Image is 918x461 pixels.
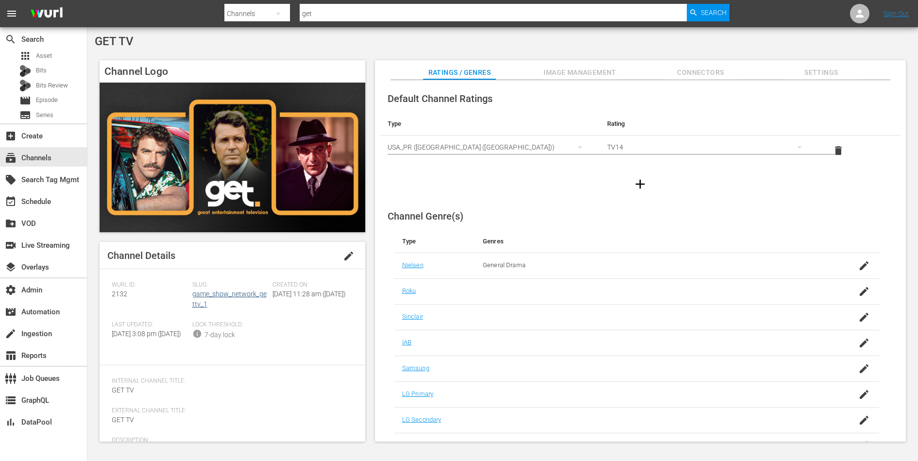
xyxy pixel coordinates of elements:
[5,394,17,406] span: GraphQL
[36,81,68,90] span: Bits Review
[36,51,52,61] span: Asset
[827,139,850,162] button: delete
[272,290,346,298] span: [DATE] 11:28 am ([DATE])
[599,112,819,136] th: Rating
[192,281,268,289] span: Slug:
[607,134,811,161] div: TV14
[343,250,355,262] span: edit
[112,330,181,338] span: [DATE] 3:08 pm ([DATE])
[100,83,365,232] img: GET TV
[380,112,599,136] th: Type
[402,339,411,346] a: IAB
[112,281,187,289] span: Wurl ID:
[833,145,844,156] span: delete
[5,196,17,207] span: Schedule
[5,306,17,318] span: Automation
[402,313,423,320] a: Sinclair
[402,416,442,423] a: LG Secondary
[402,442,434,449] a: LG Channel
[19,80,31,91] div: Bits Review
[23,2,70,25] img: ans4CAIJ8jUAAAAAAAAAAAAAAAAAAAAAAAAgQb4GAAAAAAAAAAAAAAAAAAAAAAAAJMjXAAAAAAAAAAAAAAAAAAAAAAAAgAT5G...
[5,284,17,296] span: Admin
[36,110,53,120] span: Series
[5,328,17,340] span: Ingestion
[19,109,31,121] span: Series
[204,330,235,340] div: 7-day lock
[192,290,267,308] a: game_show_network_gettv_1
[388,210,463,222] span: Channel Genre(s)
[107,250,175,261] span: Channel Details
[6,8,17,19] span: menu
[112,386,134,394] span: GET TV
[36,66,47,75] span: Bits
[19,65,31,77] div: Bits
[402,261,424,269] a: Nielsen
[701,4,727,21] span: Search
[112,416,134,424] span: GET TV
[100,60,365,83] h4: Channel Logo
[402,390,433,397] a: LG Primary
[5,350,17,361] span: Reports
[388,93,493,104] span: Default Channel Ratings
[5,416,17,428] span: DataPool
[192,329,202,339] span: info
[402,287,416,294] a: Roku
[112,290,127,298] span: 2132
[272,281,348,289] span: Created On:
[5,34,17,45] span: Search
[112,321,187,329] span: Last Updated:
[5,152,17,164] span: Channels
[544,67,616,79] span: Image Management
[884,10,909,17] a: Sign Out
[19,50,31,62] span: Asset
[388,134,592,161] div: USA_PR ([GEOGRAPHIC_DATA] ([GEOGRAPHIC_DATA]))
[192,321,268,329] span: Lock Threshold:
[112,407,348,415] span: External Channel Title:
[5,239,17,251] span: Live Streaming
[785,67,858,79] span: Settings
[5,130,17,142] span: Create
[402,364,429,372] a: Samsung
[95,34,134,48] span: GET TV
[337,244,360,268] button: edit
[5,261,17,273] span: Overlays
[112,437,348,444] span: Description:
[380,112,901,166] table: simple table
[423,67,496,79] span: Ratings / Genres
[5,373,17,384] span: Job Queues
[394,230,475,253] th: Type
[5,174,17,186] span: Search Tag Mgmt
[687,4,730,21] button: Search
[19,95,31,106] span: Episode
[112,377,348,385] span: Internal Channel Title:
[475,230,825,253] th: Genres
[664,67,737,79] span: Connectors
[5,218,17,229] span: VOD
[36,95,58,105] span: Episode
